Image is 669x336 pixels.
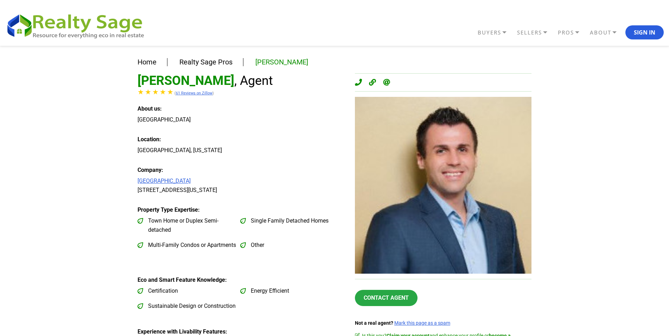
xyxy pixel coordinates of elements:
[138,241,237,250] label: Multi-Family Condos or Apartments
[138,301,237,311] label: Sustainable Design or Construction
[138,178,191,184] a: [GEOGRAPHIC_DATA]
[355,320,531,326] div: Not a real agent?
[588,26,625,39] a: ABOUT
[355,97,531,274] img: Artur Guney
[394,320,450,326] a: Mark this page as a spam
[255,58,308,66] a: [PERSON_NAME]
[138,104,344,113] div: About us:
[138,88,344,98] div: ( )
[138,115,344,124] div: [GEOGRAPHIC_DATA]
[138,58,157,66] a: Home
[138,205,344,214] div: Property Type Expertise:
[234,73,273,88] span: , Agent
[5,11,151,39] img: REALTY SAGE
[138,216,237,235] label: Town Home or Duplex Semi-detached
[556,26,588,39] a: PROS
[138,146,344,155] div: [GEOGRAPHIC_DATA], [US_STATE]
[355,290,418,306] a: Contact Agent
[240,241,339,250] label: Other
[138,88,174,95] div: Rating of this product is 5.0 out of 5.
[240,286,339,295] label: Energy Efficient
[138,73,344,88] h1: [PERSON_NAME]
[138,275,344,285] div: Eco and Smart Feature Knowledge:
[515,26,556,39] a: SELLERS
[138,135,344,144] div: Location:
[476,26,515,39] a: BUYERS
[138,166,344,175] div: Company:
[176,91,212,95] a: 61 Reviews on Zillow
[179,58,232,66] a: Realty Sage Pros
[138,286,237,295] label: Certification
[138,176,344,195] div: [STREET_ADDRESS][US_STATE]
[625,25,664,39] button: Sign In
[240,216,339,225] label: Single Family Detached Homes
